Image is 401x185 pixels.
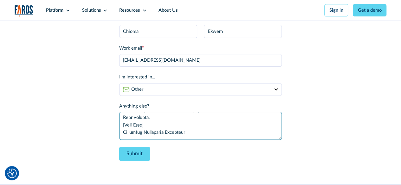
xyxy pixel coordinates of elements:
[119,103,282,110] label: Anything else?
[7,169,17,178] img: Revisit consent button
[82,7,101,14] div: Solutions
[119,16,282,161] form: Contact Form
[119,7,140,14] div: Resources
[15,5,33,17] img: Logo of the analytics and reporting company Faros.
[353,4,386,16] a: Get a demo
[119,45,282,52] label: Work email
[46,7,63,14] div: Platform
[119,147,150,161] input: Submit
[119,74,282,81] label: I'm interested in...
[324,4,348,16] a: Sign in
[7,169,17,178] button: Cookie Settings
[15,5,33,17] a: home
